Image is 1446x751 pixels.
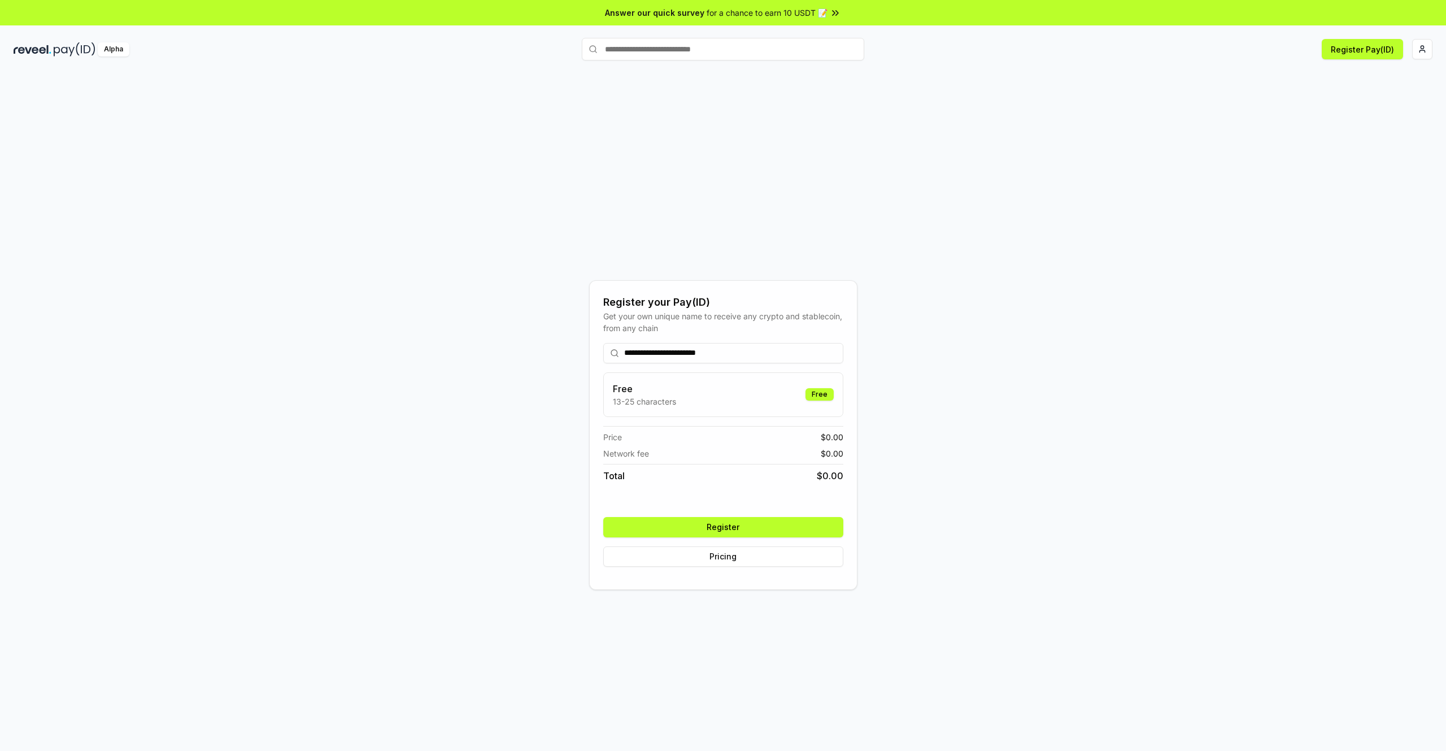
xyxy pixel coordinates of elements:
img: reveel_dark [14,42,51,57]
div: Free [805,388,834,401]
div: Alpha [98,42,129,57]
span: $ 0.00 [821,431,843,443]
button: Register [603,517,843,537]
button: Register Pay(ID) [1322,39,1403,59]
span: Network fee [603,448,649,459]
span: Total [603,469,625,483]
div: Get your own unique name to receive any crypto and stablecoin, from any chain [603,310,843,334]
span: for a chance to earn 10 USDT 📝 [707,7,827,19]
p: 13-25 characters [613,396,676,407]
span: $ 0.00 [821,448,843,459]
span: Price [603,431,622,443]
h3: Free [613,382,676,396]
span: Answer our quick survey [605,7,704,19]
div: Register your Pay(ID) [603,294,843,310]
img: pay_id [54,42,95,57]
span: $ 0.00 [817,469,843,483]
button: Pricing [603,546,843,567]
